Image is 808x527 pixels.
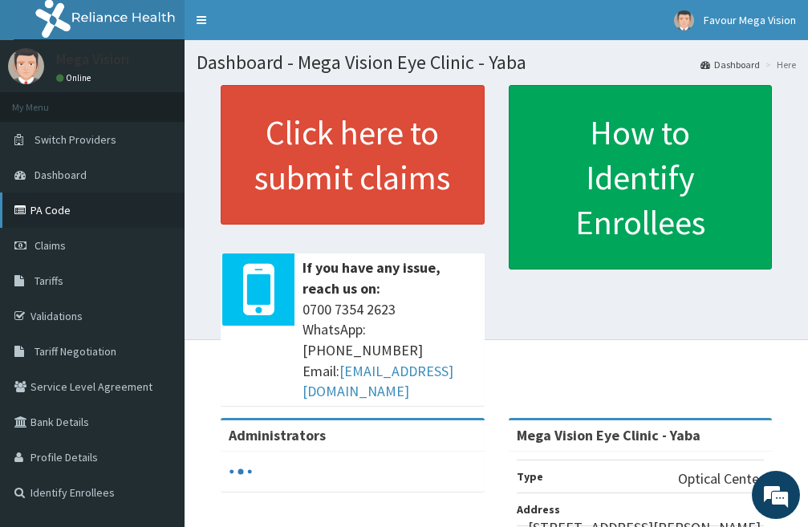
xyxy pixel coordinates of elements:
span: Claims [35,238,66,253]
b: Administrators [229,426,326,444]
a: [EMAIL_ADDRESS][DOMAIN_NAME] [302,362,453,401]
li: Here [761,58,796,71]
img: User Image [8,48,44,84]
strong: Mega Vision Eye Clinic - Yaba [517,426,700,444]
p: Optical Center [678,468,764,489]
span: Tariff Negotiation [35,344,116,359]
span: Tariffs [35,274,63,288]
a: Dashboard [700,58,760,71]
span: Favour Mega Vision [704,13,796,27]
b: Type [517,469,543,484]
b: Address [517,502,560,517]
a: Online [56,72,95,83]
svg: audio-loading [229,460,253,484]
b: If you have any issue, reach us on: [302,258,441,298]
h1: Dashboard - Mega Vision Eye Clinic - Yaba [197,52,796,73]
img: User Image [674,10,694,30]
p: Mega Vision [56,52,129,67]
a: Click here to submit claims [221,85,485,225]
span: Switch Providers [35,132,116,147]
a: How to Identify Enrollees [509,85,773,270]
span: Dashboard [35,168,87,182]
span: 0700 7354 2623 WhatsApp: [PHONE_NUMBER] Email: [302,299,477,403]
